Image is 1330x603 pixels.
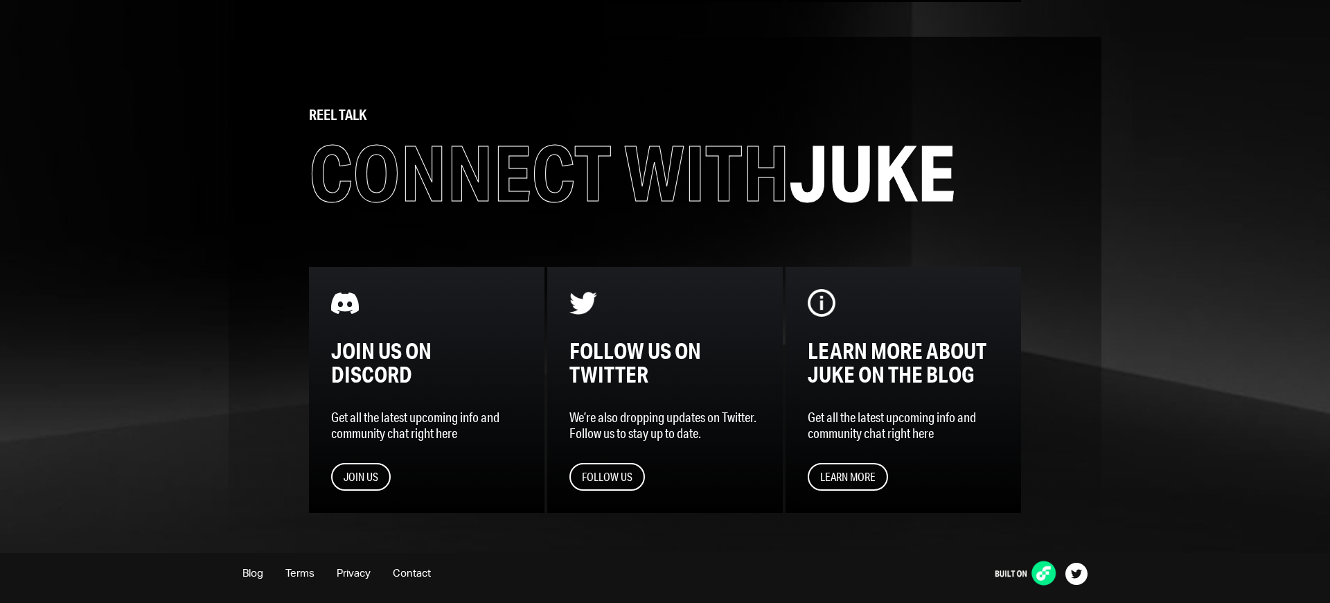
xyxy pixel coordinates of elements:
[808,339,999,386] h3: Learn more about juke on the blog
[982,559,1065,587] img: built-on-flow
[808,409,999,441] p: Get all the latest upcoming info and community chat right here
[331,409,522,441] p: Get all the latest upcoming info and community chat right here
[808,463,999,491] a: Learn More
[569,289,597,317] img: flow-banner
[569,463,645,491] button: Follow Us
[331,339,522,386] h3: Join us on Discord
[242,568,263,579] a: Blog
[331,463,522,491] a: Join Us
[337,568,371,579] a: Privacy
[393,568,431,579] a: Contact
[808,289,835,317] img: flow-banner
[331,289,359,317] img: flow-banner
[569,409,761,441] p: We’re also dropping updates on Twitter. Follow us to stay up to date.
[309,128,790,218] span: Connect with
[808,463,888,491] button: Learn More
[285,568,314,579] a: Terms
[569,463,761,491] a: Follow Us
[309,134,1021,211] h1: JUKE
[309,106,1021,123] p: Reel Talk
[331,463,391,491] button: Join Us
[569,339,761,386] h3: FOLLOW US ON TWITTER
